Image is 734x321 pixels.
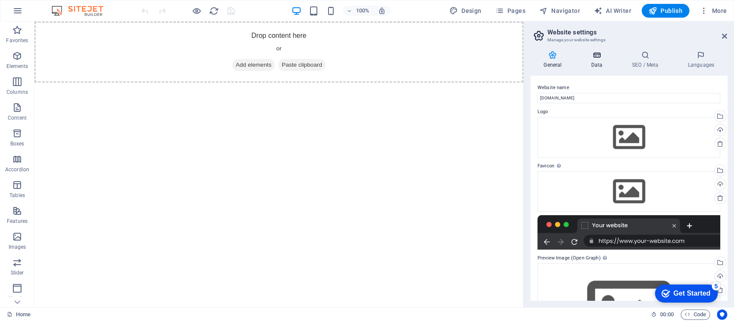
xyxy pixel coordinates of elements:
[10,140,25,147] p: Boxes
[660,309,673,320] span: 00 00
[9,192,25,199] p: Tables
[536,4,584,18] button: Navigator
[537,83,720,93] label: Website name
[8,114,27,121] p: Content
[578,51,619,69] h4: Data
[449,6,482,15] span: Design
[547,36,710,44] h3: Manage your website settings
[64,2,72,10] div: 5
[11,269,24,276] p: Slider
[590,4,635,18] button: AI Writer
[209,6,219,16] i: Reload page
[5,166,29,173] p: Accordion
[537,253,720,263] label: Preview Image (Open Graph)
[539,6,580,15] span: Navigator
[537,107,720,117] label: Logo
[675,51,727,69] h4: Languages
[191,6,202,16] button: Click here to leave preview mode and continue editing
[49,6,114,16] img: Editor Logo
[6,37,28,44] p: Favorites
[537,161,720,171] label: Favicon
[9,295,26,302] p: Header
[209,6,219,16] button: reload
[9,244,26,250] p: Images
[700,6,727,15] span: More
[7,309,31,320] a: Click to cancel selection. Double-click to open Pages
[696,4,730,18] button: More
[531,51,578,69] h4: General
[685,309,706,320] span: Code
[25,9,62,17] div: Get Started
[666,311,667,318] span: :
[343,6,373,16] button: 100%
[491,4,528,18] button: Pages
[6,89,28,96] p: Columns
[198,37,240,49] span: Add elements
[6,63,28,70] p: Elements
[446,4,485,18] div: Design (Ctrl+Alt+Y)
[7,218,28,225] p: Features
[244,37,291,49] span: Paste clipboard
[681,309,710,320] button: Code
[594,6,631,15] span: AI Writer
[651,309,674,320] h6: Session time
[547,28,727,36] h2: Website settings
[642,4,689,18] button: Publish
[537,171,720,212] div: Select files from the file manager, stock photos, or upload file(s)
[7,4,70,22] div: Get Started 5 items remaining, 0% complete
[356,6,369,16] h6: 100%
[619,51,675,69] h4: SEO / Meta
[378,7,386,15] i: On resize automatically adjust zoom level to fit chosen device.
[717,309,727,320] button: Usercentrics
[446,4,485,18] button: Design
[648,6,682,15] span: Publish
[495,6,525,15] span: Pages
[537,93,720,103] input: Name...
[537,117,720,157] div: Select files from the file manager, stock photos, or upload file(s)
